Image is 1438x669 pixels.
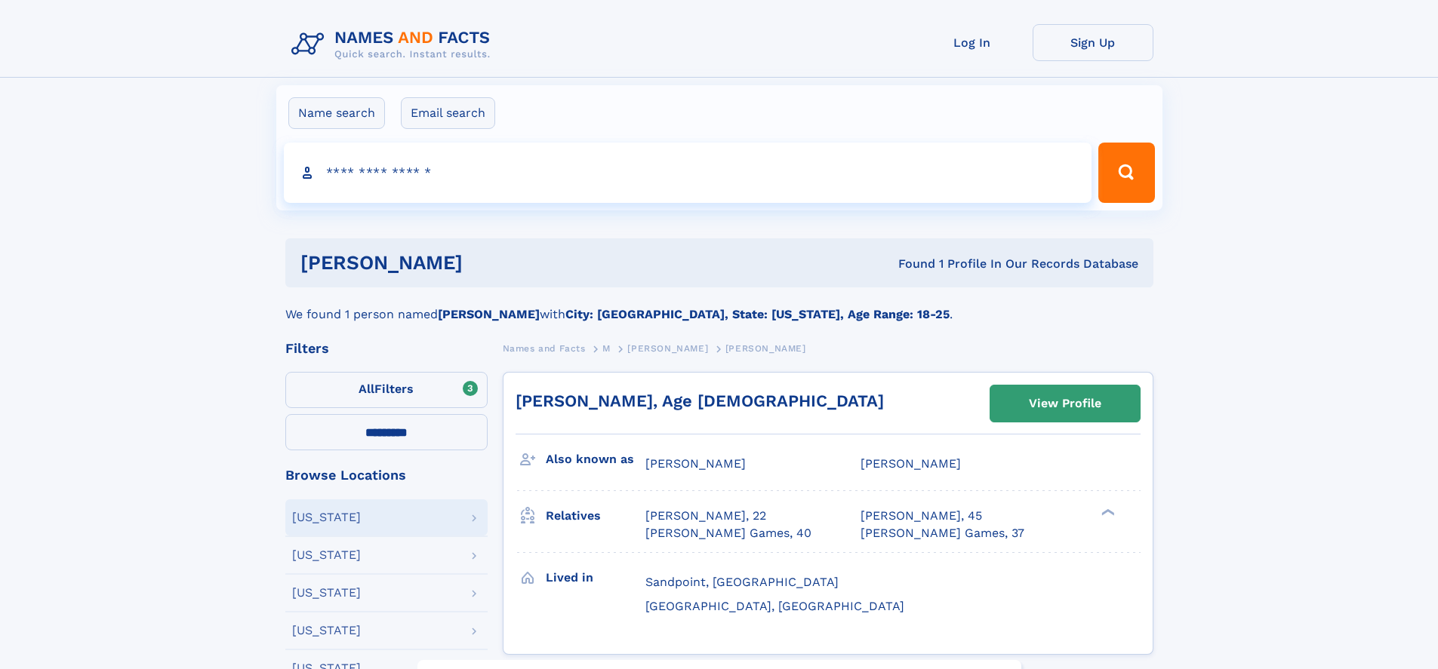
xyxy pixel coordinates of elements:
[1033,24,1153,61] a: Sign Up
[1029,386,1101,421] div: View Profile
[1098,143,1154,203] button: Search Button
[292,549,361,561] div: [US_STATE]
[285,468,488,482] div: Browse Locations
[292,587,361,599] div: [US_STATE]
[565,307,950,321] b: City: [GEOGRAPHIC_DATA], State: [US_STATE], Age Range: 18-25
[627,339,708,358] a: [PERSON_NAME]
[285,287,1153,324] div: We found 1 person named with .
[861,525,1024,542] a: [PERSON_NAME] Games, 37
[300,253,681,272] h1: [PERSON_NAME]
[401,97,495,129] label: Email search
[503,339,586,358] a: Names and Facts
[359,382,374,396] span: All
[645,525,811,542] a: [PERSON_NAME] Games, 40
[912,24,1033,61] a: Log In
[602,339,611,358] a: M
[645,456,746,471] span: [PERSON_NAME]
[546,503,645,529] h3: Relatives
[284,143,1092,203] input: search input
[285,342,488,355] div: Filters
[680,256,1138,272] div: Found 1 Profile In Our Records Database
[438,307,540,321] b: [PERSON_NAME]
[285,372,488,408] label: Filters
[627,343,708,354] span: [PERSON_NAME]
[725,343,806,354] span: [PERSON_NAME]
[645,575,839,589] span: Sandpoint, [GEOGRAPHIC_DATA]
[288,97,385,129] label: Name search
[1098,508,1116,517] div: ❯
[861,456,961,471] span: [PERSON_NAME]
[292,511,361,523] div: [US_STATE]
[546,565,645,591] h3: Lived in
[285,24,503,65] img: Logo Names and Facts
[861,508,982,524] a: [PERSON_NAME], 45
[602,343,611,354] span: M
[546,447,645,472] h3: Also known as
[990,385,1140,422] a: View Profile
[645,508,766,524] a: [PERSON_NAME], 22
[516,391,884,410] a: [PERSON_NAME], Age [DEMOGRAPHIC_DATA]
[645,599,904,613] span: [GEOGRAPHIC_DATA], [GEOGRAPHIC_DATA]
[292,625,361,637] div: [US_STATE]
